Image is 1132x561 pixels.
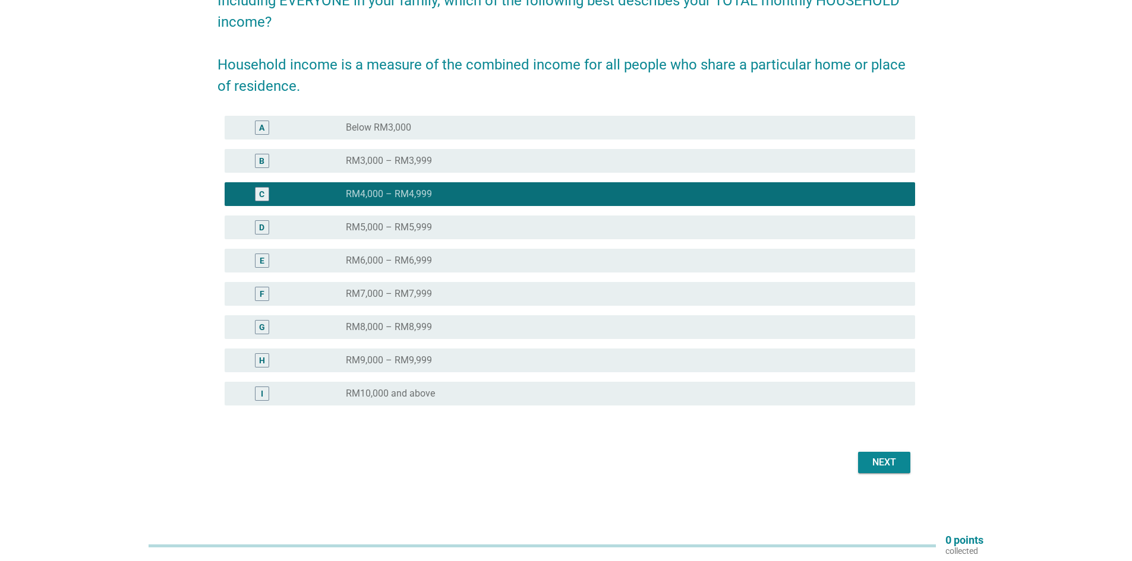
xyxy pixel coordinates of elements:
div: E [260,255,264,267]
label: RM4,000 – RM4,999 [346,188,432,200]
div: B [259,155,264,167]
div: I [261,388,263,400]
label: RM8,000 – RM8,999 [346,321,432,333]
div: G [259,321,265,334]
label: RM10,000 and above [346,388,435,400]
label: RM6,000 – RM6,999 [346,255,432,267]
label: RM7,000 – RM7,999 [346,288,432,300]
label: RM9,000 – RM9,999 [346,354,432,366]
div: C [259,188,264,201]
label: RM3,000 – RM3,999 [346,155,432,167]
div: Next [868,455,901,470]
div: A [259,122,264,134]
button: Next [858,452,910,473]
p: collected [945,546,983,556]
div: H [259,354,265,367]
label: RM5,000 – RM5,999 [346,221,432,233]
div: D [259,221,264,234]
label: Below RM3,000 [346,122,411,134]
p: 0 points [945,535,983,546]
div: F [260,288,264,300]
